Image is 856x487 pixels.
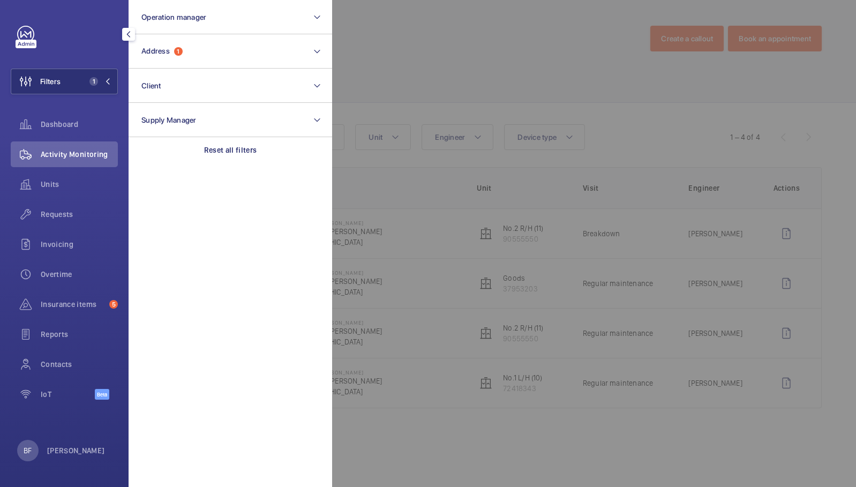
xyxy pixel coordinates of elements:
span: Invoicing [41,239,118,250]
p: BF [24,445,32,456]
p: [PERSON_NAME] [47,445,105,456]
span: Units [41,179,118,190]
span: Insurance items [41,299,105,310]
span: Activity Monitoring [41,149,118,160]
span: IoT [41,389,95,400]
span: Contacts [41,359,118,370]
button: Filters1 [11,69,118,94]
span: 5 [109,300,118,309]
span: Reports [41,329,118,340]
span: Beta [95,389,109,400]
span: Requests [41,209,118,220]
span: Filters [40,76,61,87]
span: 1 [89,77,98,86]
span: Overtime [41,269,118,280]
span: Dashboard [41,119,118,130]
